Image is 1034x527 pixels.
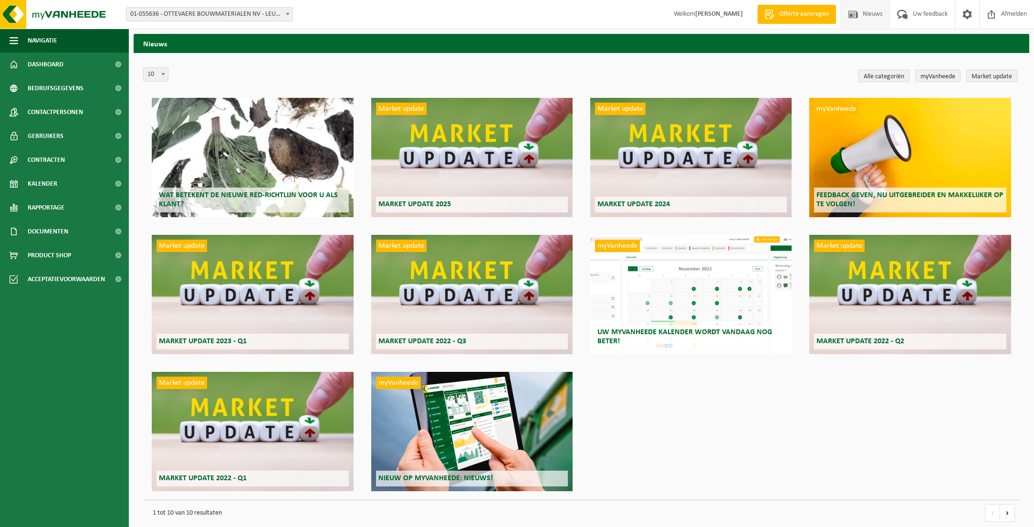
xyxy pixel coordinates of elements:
a: Alle categoriën [858,70,909,82]
strong: [PERSON_NAME] [695,11,743,18]
a: myVanheede [915,70,961,82]
span: Dashboard [28,53,63,76]
a: Offerte aanvragen [757,5,836,24]
span: Navigatie [28,29,57,53]
a: myVanheede Nieuw op myVanheede: Nieuws! [371,372,573,491]
span: Nieuw op myVanheede: Nieuws! [378,474,493,482]
a: Market update Market update 2023 - Q1 [152,235,354,354]
p: 1 tot 10 van 10 resultaten [148,505,975,521]
span: Market update [157,377,207,389]
span: Market update 2025 [378,200,451,208]
h2: Nieuws [134,34,1029,53]
span: Contracten [28,148,65,172]
a: Market update [966,70,1017,82]
span: Market update [376,103,427,115]
span: Contactpersonen [28,100,83,124]
span: 10 [144,68,168,81]
span: Offerte aanvragen [777,10,831,19]
a: Market update Market update 2024 [590,98,792,217]
span: Market update 2023 - Q1 [159,337,247,345]
iframe: chat widget [5,506,159,527]
a: Market update Market update 2022 - Q3 [371,235,573,354]
a: myVanheede Feedback geven, nu uitgebreider en makkelijker op te volgen! [809,98,1011,217]
span: myVanheede [595,240,640,252]
span: Gebruikers [28,124,63,148]
span: 01-055636 - OTTEVAERE BOUWMATERIALEN NV - LEUPEGEM [126,7,293,21]
span: 10 [143,67,168,82]
span: Bedrijfsgegevens [28,76,84,100]
a: vorige [985,504,1000,522]
a: Market update Market update 2022 - Q2 [809,235,1011,354]
span: myVanheede [814,103,859,115]
span: Market update 2022 - Q3 [378,337,466,345]
a: volgende [1000,504,1015,522]
span: Market update [157,240,207,252]
span: Acceptatievoorwaarden [28,267,105,291]
span: myVanheede [376,377,421,389]
span: Kalender [28,172,57,196]
span: Documenten [28,220,68,243]
span: Uw myVanheede kalender wordt vandaag nog beter! [597,328,772,345]
span: Market update 2022 - Q1 [159,474,247,482]
span: Market update 2024 [597,200,670,208]
span: Market update 2022 - Q2 [816,337,904,345]
a: myVanheede Uw myVanheede kalender wordt vandaag nog beter! [590,235,792,354]
span: Market update [595,103,646,115]
span: 01-055636 - OTTEVAERE BOUWMATERIALEN NV - LEUPEGEM [126,8,292,21]
span: Wat betekent de nieuwe RED-richtlijn voor u als klant? [159,191,338,208]
span: Feedback geven, nu uitgebreider en makkelijker op te volgen! [816,191,1003,208]
span: Product Shop [28,243,71,267]
span: Rapportage [28,196,64,220]
span: Market update [376,240,427,252]
span: Market update [814,240,865,252]
a: Market update Market update 2022 - Q1 [152,372,354,491]
a: Wat betekent de nieuwe RED-richtlijn voor u als klant? [152,98,354,217]
a: Market update Market update 2025 [371,98,573,217]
